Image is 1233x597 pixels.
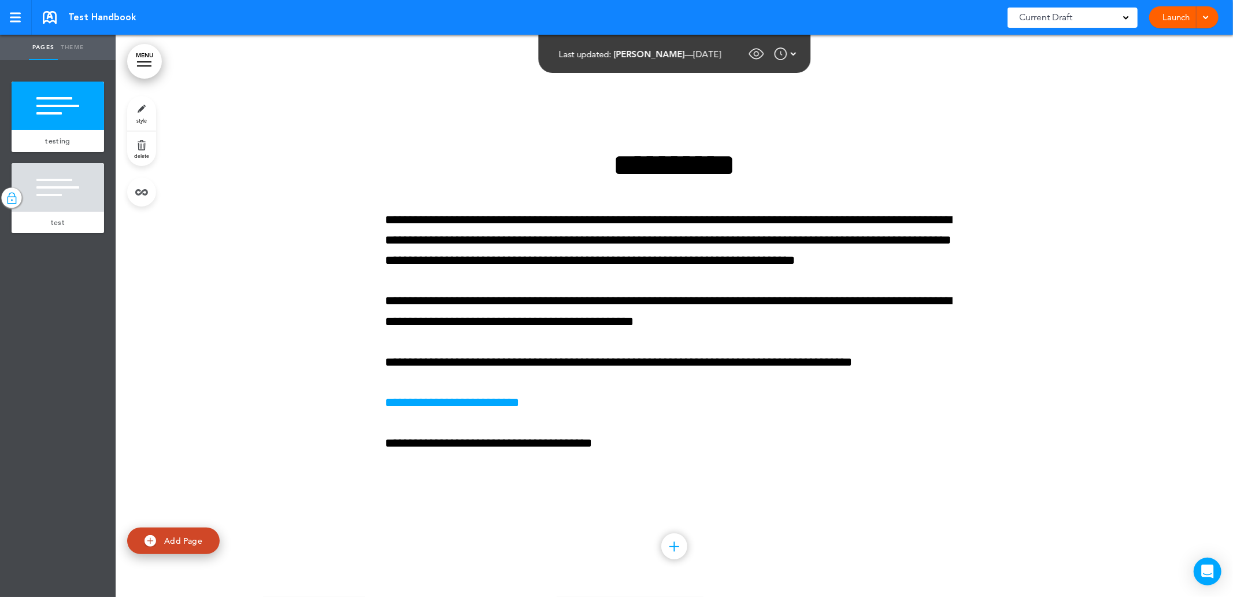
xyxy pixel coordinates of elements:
img: add.svg [145,535,156,547]
img: time.svg [773,47,787,61]
div: Open Intercom Messenger [1194,558,1221,585]
a: testing [12,130,104,152]
img: lock-blue.svg [6,190,17,205]
span: Test Handbook [68,11,136,24]
span: test [51,218,65,227]
span: Current Draft [1019,9,1072,25]
span: [PERSON_NAME] [614,49,685,60]
a: Launch [1158,6,1194,28]
a: style [127,96,156,131]
img: eye_approvals.svg [747,45,765,62]
span: delete [134,152,149,159]
a: test [12,212,104,234]
img: arrow-down-white.svg [790,47,796,61]
a: Add Page [127,528,220,555]
span: [DATE] [694,49,721,60]
span: testing [45,136,70,146]
a: delete [127,131,156,166]
a: MENU [127,44,162,79]
a: Theme [58,35,87,60]
span: Last updated: [559,49,612,60]
a: Pages [29,35,58,60]
div: — [559,50,721,58]
span: style [136,117,147,124]
span: Add Page [164,536,202,546]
